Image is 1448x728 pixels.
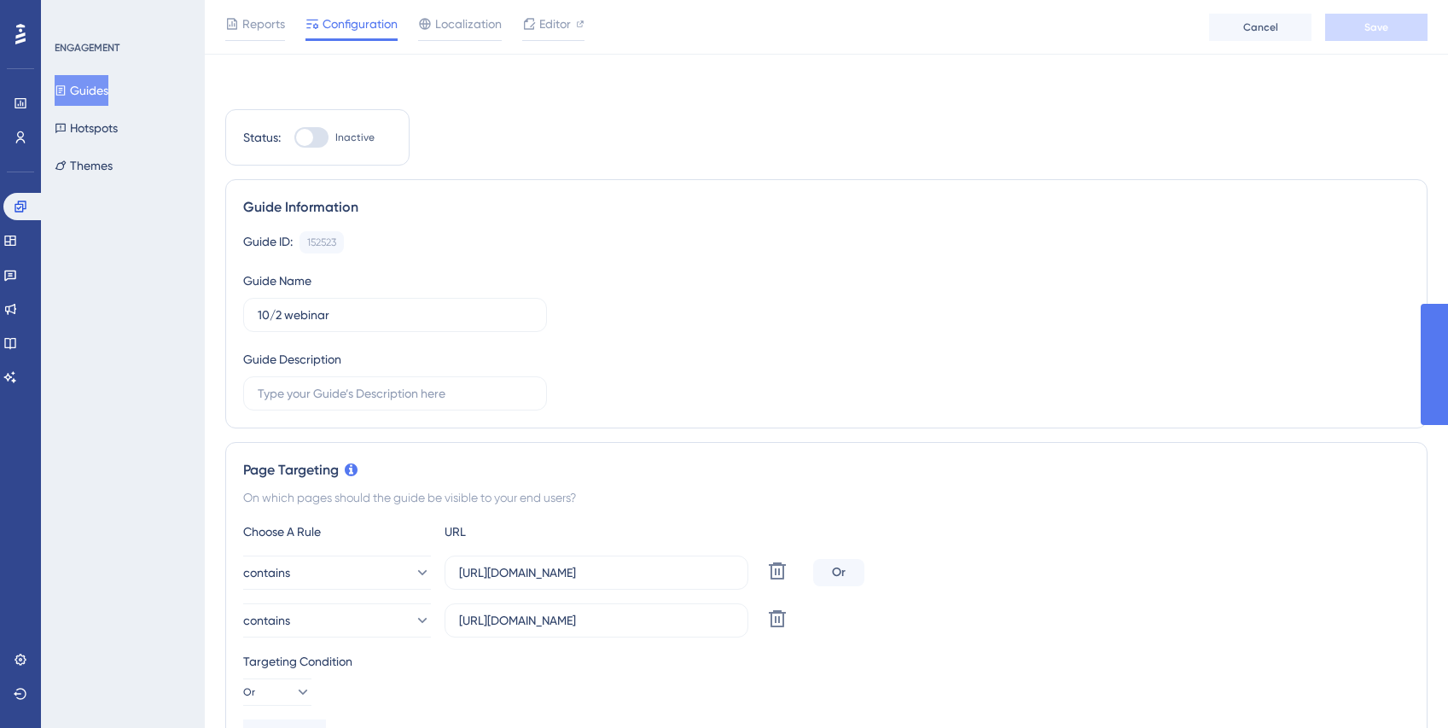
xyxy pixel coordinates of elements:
[55,75,108,106] button: Guides
[243,651,1410,672] div: Targeting Condition
[459,563,734,582] input: yourwebsite.com/path
[242,14,285,34] span: Reports
[243,685,255,699] span: Or
[243,349,341,370] div: Guide Description
[258,384,532,403] input: Type your Guide’s Description here
[307,236,336,249] div: 152523
[243,610,290,631] span: contains
[323,14,398,34] span: Configuration
[243,556,431,590] button: contains
[243,127,281,148] div: Status:
[243,521,431,542] div: Choose A Rule
[1209,14,1311,41] button: Cancel
[243,460,1410,480] div: Page Targeting
[243,603,431,638] button: contains
[243,487,1410,508] div: On which pages should the guide be visible to your end users?
[813,559,864,586] div: Or
[243,231,293,253] div: Guide ID:
[55,113,118,143] button: Hotspots
[243,562,290,583] span: contains
[539,14,571,34] span: Editor
[55,150,113,181] button: Themes
[1325,14,1428,41] button: Save
[55,41,119,55] div: ENGAGEMENT
[243,271,311,291] div: Guide Name
[1364,20,1388,34] span: Save
[1243,20,1278,34] span: Cancel
[243,197,1410,218] div: Guide Information
[435,14,502,34] span: Localization
[1376,661,1428,712] iframe: UserGuiding AI Assistant Launcher
[459,611,734,630] input: yourwebsite.com/path
[335,131,375,144] span: Inactive
[445,521,632,542] div: URL
[258,306,532,324] input: Type your Guide’s Name here
[243,678,311,706] button: Or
